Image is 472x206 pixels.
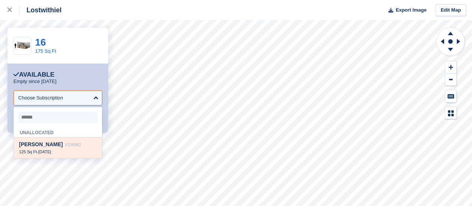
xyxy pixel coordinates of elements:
div: Unallocated [14,126,102,138]
a: 16 [35,37,46,48]
span: #108962 [65,142,81,147]
span: [PERSON_NAME] [19,141,63,147]
button: Map Legend [445,107,456,119]
img: 175-sqft-unit.jpg [14,39,31,52]
span: 125 Sq Ft [19,150,37,154]
div: Available [13,71,54,79]
button: Keyboard Shortcuts [445,90,456,102]
div: Lostwithiel [20,6,62,15]
span: [DATE] [38,150,51,154]
a: 175 Sq Ft [35,48,56,54]
span: Export Image [396,6,426,14]
a: Edit Map [435,4,466,16]
button: Export Image [384,4,426,16]
button: Zoom Out [445,74,456,86]
button: Zoom In [445,61,456,74]
div: - [19,149,97,154]
p: Empty since [DATE] [13,79,56,84]
div: Choose Subscription [18,94,63,102]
